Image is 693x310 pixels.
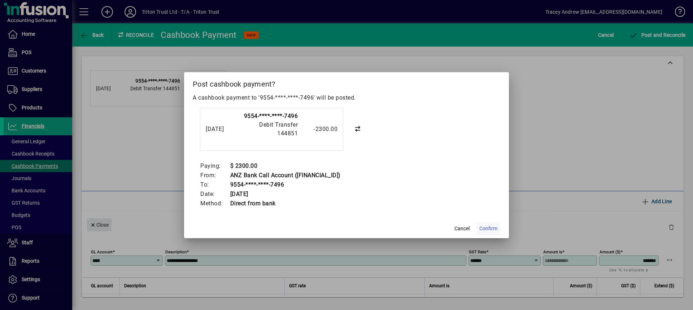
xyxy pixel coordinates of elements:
td: ANZ Bank Call Account ([FINANCIAL_ID]) [230,171,341,180]
td: Method: [200,199,230,208]
button: Confirm [476,222,500,235]
span: Confirm [479,225,497,232]
td: From: [200,171,230,180]
div: [DATE] [206,125,235,134]
span: Cancel [454,225,470,232]
h2: Post cashbook payment? [184,72,509,93]
td: Direct from bank [230,199,341,208]
p: A cashbook payment to '9554-****-****-7496' will be posted. [193,93,500,102]
button: Cancel [450,222,474,235]
span: Debit Transfer 144851 [259,121,298,137]
td: Paying: [200,161,230,171]
td: [DATE] [230,189,341,199]
div: -2300.00 [301,125,337,134]
td: To: [200,180,230,189]
td: $ 2300.00 [230,161,341,171]
td: Date: [200,189,230,199]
